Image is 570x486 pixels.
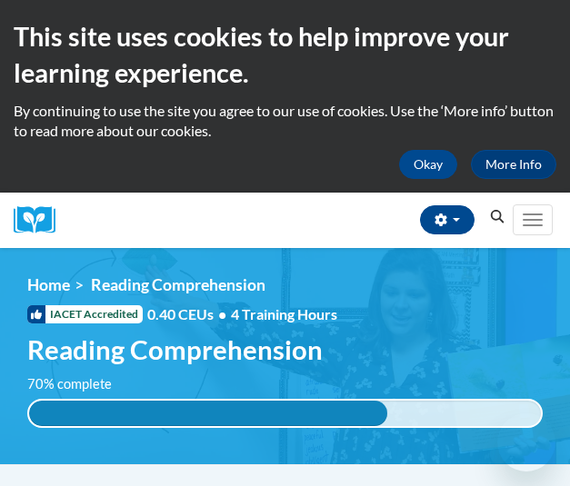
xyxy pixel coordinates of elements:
[484,206,511,228] button: Search
[218,305,226,322] span: •
[471,150,556,179] a: More Info
[29,401,387,426] div: 70% complete
[14,18,556,92] h2: This site uses cookies to help improve your learning experience.
[27,305,143,323] span: IACET Accredited
[14,206,68,234] a: Cox Campus
[420,205,475,234] button: Account Settings
[14,206,68,234] img: Logo brand
[14,101,556,141] p: By continuing to use the site you agree to our use of cookies. Use the ‘More info’ button to read...
[231,305,337,322] span: 4 Training Hours
[27,275,70,294] a: Home
[147,304,231,324] span: 0.40 CEUs
[511,193,556,248] div: Main menu
[91,275,265,294] span: Reading Comprehension
[27,374,132,394] label: 70% complete
[27,333,323,365] span: Reading Comprehension
[399,150,457,179] button: Okay
[497,413,555,471] iframe: Button to launch messaging window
